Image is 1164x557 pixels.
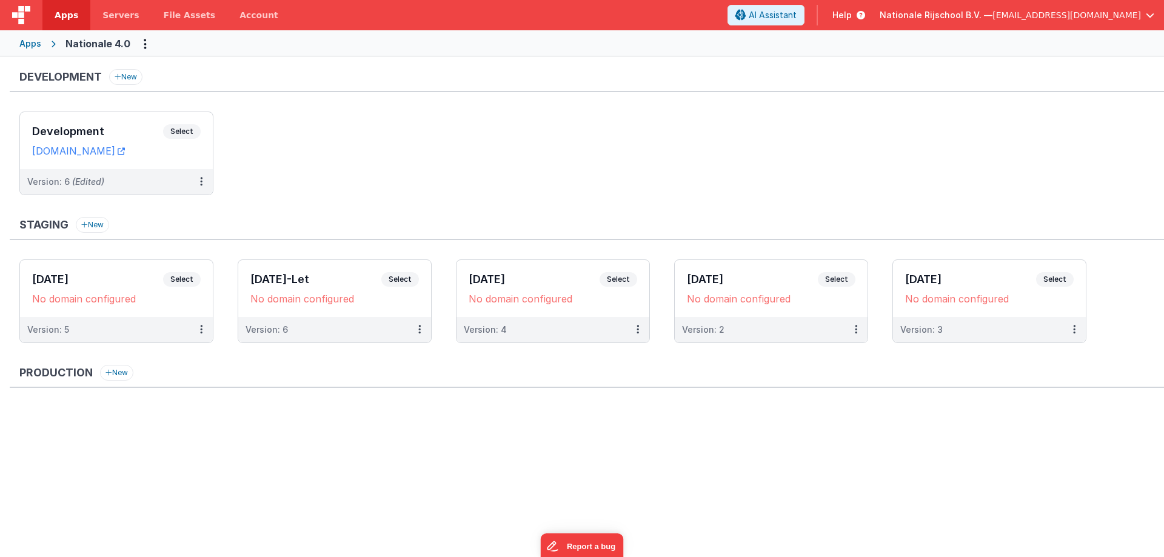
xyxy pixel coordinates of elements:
a: [DOMAIN_NAME] [32,145,125,157]
span: Select [163,124,201,139]
div: Version: 4 [464,324,507,336]
span: Nationale Rijschool B.V. — [880,9,992,21]
span: Servers [102,9,139,21]
span: Select [381,272,419,287]
h3: Development [32,125,163,138]
span: Select [600,272,637,287]
span: Select [163,272,201,287]
h3: Staging [19,219,69,231]
div: No domain configured [905,293,1074,305]
div: No domain configured [687,293,855,305]
div: Apps [19,38,41,50]
div: No domain configured [32,293,201,305]
button: Options [135,34,155,53]
div: Version: 6 [27,176,104,188]
h3: Development [19,71,102,83]
h3: Production [19,367,93,379]
span: [EMAIL_ADDRESS][DOMAIN_NAME] [992,9,1141,21]
h3: [DATE] [469,273,600,285]
div: No domain configured [469,293,637,305]
span: Select [818,272,855,287]
div: Version: 2 [682,324,724,336]
span: (Edited) [72,176,104,187]
h3: [DATE]-Let [250,273,381,285]
div: Nationale 4.0 [65,36,130,51]
button: New [100,365,133,381]
div: Version: 5 [27,324,69,336]
h3: [DATE] [905,273,1036,285]
button: New [76,217,109,233]
button: New [109,69,142,85]
div: Version: 3 [900,324,943,336]
span: File Assets [164,9,216,21]
div: Version: 6 [246,324,288,336]
span: Select [1036,272,1074,287]
span: AI Assistant [749,9,797,21]
h3: [DATE] [687,273,818,285]
span: Apps [55,9,78,21]
h3: [DATE] [32,273,163,285]
div: No domain configured [250,293,419,305]
span: Help [832,9,852,21]
button: Nationale Rijschool B.V. — [EMAIL_ADDRESS][DOMAIN_NAME] [880,9,1154,21]
button: AI Assistant [727,5,804,25]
